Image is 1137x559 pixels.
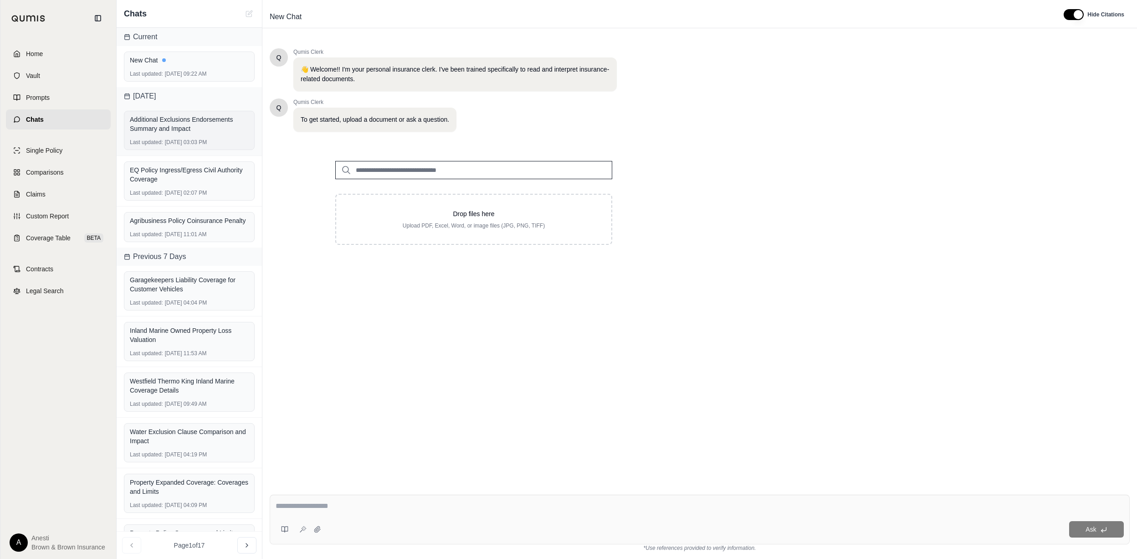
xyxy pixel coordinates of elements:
[6,184,111,204] a: Claims
[6,44,111,64] a: Home
[130,275,249,294] div: Garagekeepers Liability Coverage for Customer Vehicles
[91,11,105,26] button: Collapse sidebar
[130,166,249,184] div: EQ Policy Ingress/Egress Civil Authority Coverage
[130,299,163,306] span: Last updated:
[130,231,163,238] span: Last updated:
[130,478,249,496] div: Property Expanded Coverage: Coverages and Limits
[130,231,249,238] div: [DATE] 11:01 AM
[6,88,111,108] a: Prompts
[6,259,111,279] a: Contracts
[130,350,249,357] div: [DATE] 11:53 AM
[26,286,64,295] span: Legal Search
[130,528,249,538] div: Property Policy Coverages and Limits
[6,109,111,129] a: Chats
[266,10,305,24] span: New Chat
[124,7,147,20] span: Chats
[1086,526,1096,533] span: Ask
[26,264,53,274] span: Contracts
[6,228,111,248] a: Coverage TableBETA
[277,53,282,62] span: Hello
[130,139,163,146] span: Last updated:
[117,28,262,46] div: Current
[277,103,282,112] span: Hello
[130,427,249,445] div: Water Exclusion Clause Comparison and Impact
[26,115,44,124] span: Chats
[84,233,103,243] span: BETA
[130,326,249,344] div: Inland Marine Owned Property Loss Valuation
[26,190,46,199] span: Claims
[351,209,597,218] p: Drop files here
[130,350,163,357] span: Last updated:
[301,65,609,84] p: 👋 Welcome!! I'm your personal insurance clerk. I've been trained specifically to read and interpr...
[244,8,255,19] button: New Chat
[130,451,249,458] div: [DATE] 04:19 PM
[117,248,262,266] div: Previous 7 Days
[266,10,1053,24] div: Edit Title
[130,115,249,133] div: Additional Exclusions Endorsements Summary and Impact
[11,15,46,22] img: Qumis Logo
[6,162,111,182] a: Comparisons
[26,71,40,80] span: Vault
[130,189,163,197] span: Last updated:
[301,115,449,124] p: To get started, upload a document or ask a question.
[26,212,69,221] span: Custom Report
[117,87,262,105] div: [DATE]
[26,146,62,155] span: Single Policy
[130,377,249,395] div: Westfield Thermo King Inland Marine Coverage Details
[130,139,249,146] div: [DATE] 03:03 PM
[130,216,249,225] div: Agribusiness Policy Coinsurance Penalty
[6,140,111,160] a: Single Policy
[26,93,50,102] span: Prompts
[31,543,105,552] span: Brown & Brown Insurance
[6,66,111,86] a: Vault
[6,281,111,301] a: Legal Search
[130,299,249,306] div: [DATE] 04:04 PM
[130,56,249,65] div: New Chat
[26,49,43,58] span: Home
[130,70,163,78] span: Last updated:
[26,168,63,177] span: Comparisons
[351,222,597,229] p: Upload PDF, Excel, Word, or image files (JPG, PNG, TIFF)
[130,189,249,197] div: [DATE] 02:07 PM
[174,541,205,550] span: Page 1 of 17
[293,48,617,56] span: Qumis Clerk
[130,400,249,408] div: [DATE] 09:49 AM
[130,502,163,509] span: Last updated:
[130,70,249,78] div: [DATE] 09:22 AM
[130,451,163,458] span: Last updated:
[10,533,28,552] div: A
[270,544,1130,552] div: *Use references provided to verify information.
[130,400,163,408] span: Last updated:
[6,206,111,226] a: Custom Report
[26,233,71,243] span: Coverage Table
[31,533,105,543] span: Anesti
[130,502,249,509] div: [DATE] 04:09 PM
[1069,521,1124,538] button: Ask
[293,98,456,106] span: Qumis Clerk
[1087,11,1124,18] span: Hide Citations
